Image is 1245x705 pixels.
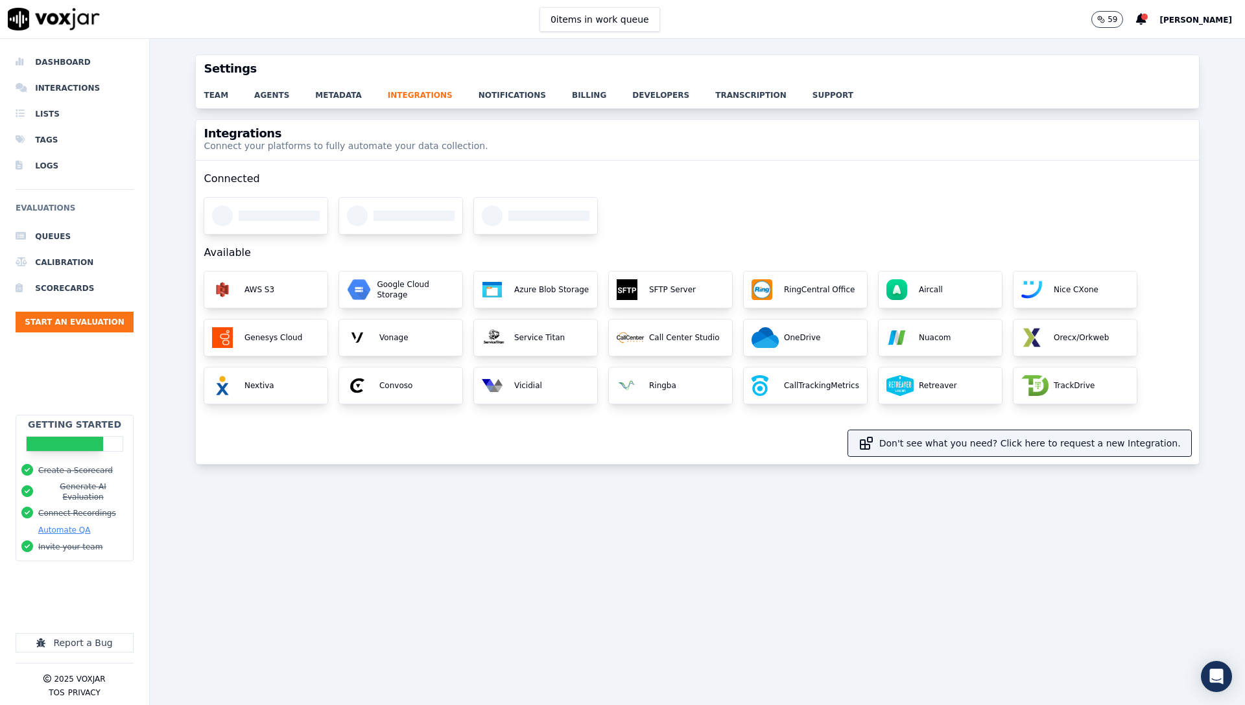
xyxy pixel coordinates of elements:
[204,161,1191,197] h2: Connected
[204,128,488,139] h3: Integrations
[752,279,772,300] img: RingCentral Office
[204,82,254,100] a: team
[539,7,660,32] button: 0items in work queue
[914,332,951,343] p: Nuacom
[1049,284,1098,295] p: Nice CXone
[204,63,1191,75] h3: Settings
[8,8,100,30] img: voxjar logo
[1159,16,1232,25] span: [PERSON_NAME]
[1201,661,1232,692] div: Open Intercom Messenger
[16,275,134,301] a: Scorecards
[715,82,812,100] a: transcription
[239,380,274,391] p: Nextiva
[812,82,879,100] a: support
[482,279,503,300] img: Azure Blob Storage
[509,380,542,391] p: Vicidial
[38,465,113,476] button: Create a Scorecard
[1021,279,1042,300] img: Nice CXone
[16,200,134,224] h6: Evaluations
[212,327,233,348] img: Genesys Cloud
[16,127,134,153] a: Tags
[1049,332,1109,343] p: Orecx/Orkweb
[886,279,907,300] img: Aircall
[1108,14,1117,25] p: 59
[374,332,409,343] p: Vonage
[644,332,720,343] p: Call Center Studio
[1021,375,1049,396] img: TrackDrive
[848,430,1191,456] button: Don't see what you need? Click here to request a new Integration.
[38,508,116,518] button: Connect Recordings
[1159,12,1245,27] button: [PERSON_NAME]
[914,284,943,295] p: Aircall
[54,674,105,684] p: 2025 Voxjar
[572,82,632,100] a: billing
[914,380,957,391] p: Retreaver
[779,380,859,391] p: CallTrackingMetrics
[16,224,134,249] a: Queues
[617,375,637,396] img: Ringba
[16,249,134,275] a: Calibration
[1091,11,1136,28] button: 59
[617,279,637,300] img: SFTP Server
[482,327,505,348] img: Service Titan
[16,49,134,75] a: Dashboard
[38,481,128,502] button: Generate AI Evaluation
[1021,327,1042,348] img: Orecx/Orkweb
[204,139,488,152] p: Connect your platforms to fully automate your data collection.
[752,327,779,348] img: OneDrive
[239,332,302,343] p: Genesys Cloud
[204,235,1191,271] h2: Available
[482,375,503,396] img: Vicidial
[1091,11,1123,28] button: 59
[315,82,388,100] a: metadata
[372,279,455,300] p: Google Cloud Storage
[212,279,233,300] img: AWS S3
[347,279,371,300] img: Google Cloud Storage
[509,284,589,295] p: Azure Blob Storage
[644,380,676,391] p: Ringba
[16,153,134,179] a: Logs
[779,284,855,295] p: RingCentral Office
[212,375,233,396] img: Nextiva
[479,82,572,100] a: notifications
[16,312,134,332] button: Start an Evaluation
[1049,380,1095,391] p: TrackDrive
[239,284,274,295] p: AWS S3
[886,375,914,396] img: Retreaver
[886,327,907,348] img: Nuacom
[388,82,479,100] a: integrations
[16,633,134,653] button: Report a Bug
[752,375,768,396] img: CallTrackingMetrics
[374,380,412,391] p: Convoso
[644,284,696,295] p: SFTP Server
[617,327,644,348] img: Call Center Studio
[347,375,368,396] img: Convoso
[16,101,134,127] a: Lists
[38,542,102,552] button: Invite your team
[509,332,565,343] p: Service Titan
[254,82,315,100] a: agents
[49,688,64,698] button: TOS
[38,525,90,535] button: Automate QA
[347,327,368,348] img: Vonage
[16,75,134,101] a: Interactions
[632,82,715,100] a: developers
[68,688,101,698] button: Privacy
[779,332,820,343] p: OneDrive
[28,418,121,431] h2: Getting Started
